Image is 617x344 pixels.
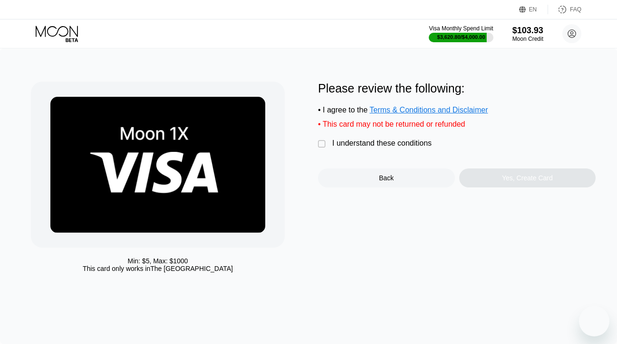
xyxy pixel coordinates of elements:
[519,5,548,14] div: EN
[579,306,609,336] iframe: Кнопка запуска окна обмена сообщениями
[512,26,543,42] div: $103.93Moon Credit
[318,120,596,129] div: • This card may not be returned or refunded
[318,139,328,149] div: 
[318,106,596,114] div: • I agree to the
[318,168,455,187] div: Back
[429,25,493,32] div: Visa Monthly Spend Limit
[437,34,485,40] div: $3,620.80 / $4,000.00
[370,106,488,114] span: Terms & Conditions and Disclaimer
[83,265,233,272] div: This card only works in The [GEOGRAPHIC_DATA]
[512,26,543,36] div: $103.93
[529,6,537,13] div: EN
[512,36,543,42] div: Moon Credit
[379,174,394,182] div: Back
[332,139,432,148] div: I understand these conditions
[429,25,493,42] div: Visa Monthly Spend Limit$3,620.80/$4,000.00
[548,5,581,14] div: FAQ
[128,257,188,265] div: Min: $ 5 , Max: $ 1000
[570,6,581,13] div: FAQ
[318,82,596,95] div: Please review the following:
